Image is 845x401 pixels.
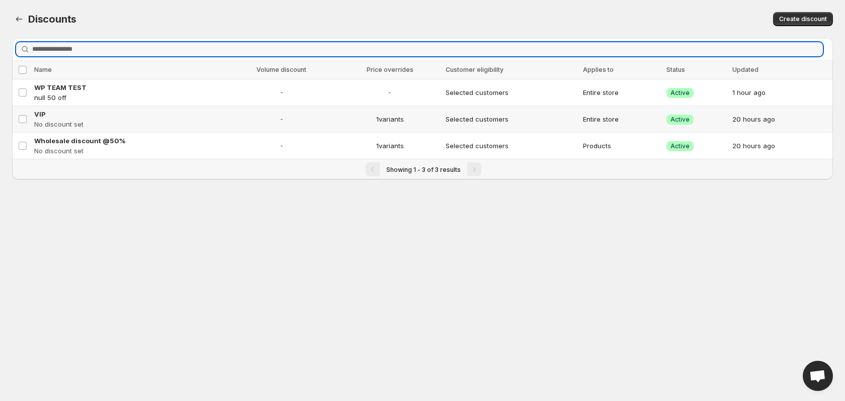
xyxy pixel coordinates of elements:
span: Active [670,116,690,124]
span: Showing 1 - 3 of 3 results [386,166,461,173]
span: Active [670,142,690,150]
p: null 50 off [34,92,223,103]
td: Products [580,133,663,159]
button: Back to dashboard [12,12,26,26]
td: Entire store [580,106,663,133]
button: Create discount [773,12,833,26]
td: Selected customers [443,106,580,133]
span: Customer eligibility [446,66,503,73]
span: Status [666,66,685,73]
span: Price overrides [367,66,413,73]
p: No discount set [34,146,223,156]
span: Create discount [779,15,827,23]
a: Wholesale discount @50% [34,136,223,146]
span: 1 variants [340,141,439,151]
span: VIP [34,110,46,118]
td: Entire store [580,79,663,106]
a: VIP [34,109,223,119]
span: - [340,87,439,97]
p: No discount set [34,119,223,129]
span: WP TEAM TEST [34,83,87,91]
td: Selected customers [443,79,580,106]
span: Name [34,66,52,73]
span: Wholesale discount @50% [34,137,126,145]
td: Selected customers [443,133,580,159]
span: Active [670,89,690,97]
a: Open chat [803,361,833,391]
span: - [229,114,334,124]
span: Discounts [28,13,76,25]
td: 20 hours ago [729,133,833,159]
span: 1 variants [340,114,439,124]
nav: Pagination [12,159,833,179]
span: Applies to [583,66,614,73]
span: - [229,141,334,151]
a: WP TEAM TEST [34,82,223,92]
span: Volume discount [257,66,306,73]
span: Updated [732,66,758,73]
span: - [229,87,334,97]
td: 1 hour ago [729,79,833,106]
td: 20 hours ago [729,106,833,133]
